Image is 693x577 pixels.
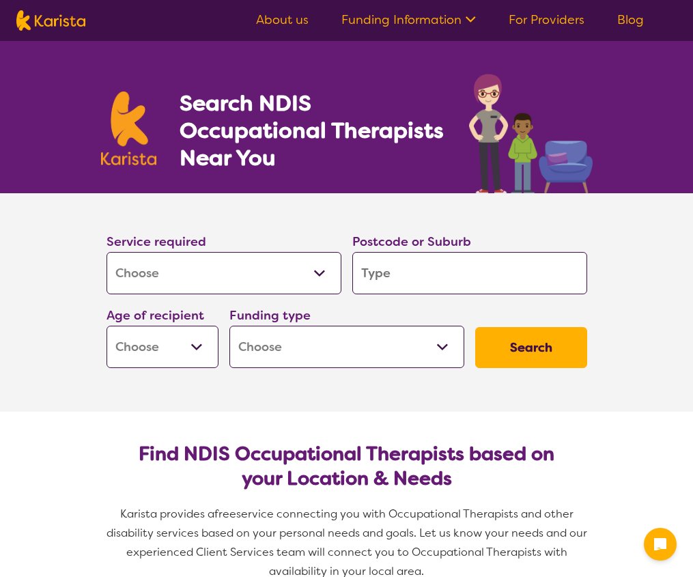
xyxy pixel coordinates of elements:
[352,252,587,294] input: Type
[617,12,644,28] a: Blog
[469,74,593,193] img: occupational-therapy
[214,507,236,521] span: free
[509,12,584,28] a: For Providers
[352,234,471,250] label: Postcode or Suburb
[475,327,587,368] button: Search
[117,442,576,491] h2: Find NDIS Occupational Therapists based on your Location & Needs
[101,92,157,165] img: Karista logo
[16,10,85,31] img: Karista logo
[107,307,204,324] label: Age of recipient
[180,89,445,171] h1: Search NDIS Occupational Therapists Near You
[341,12,476,28] a: Funding Information
[256,12,309,28] a: About us
[120,507,214,521] span: Karista provides a
[229,307,311,324] label: Funding type
[107,234,206,250] label: Service required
